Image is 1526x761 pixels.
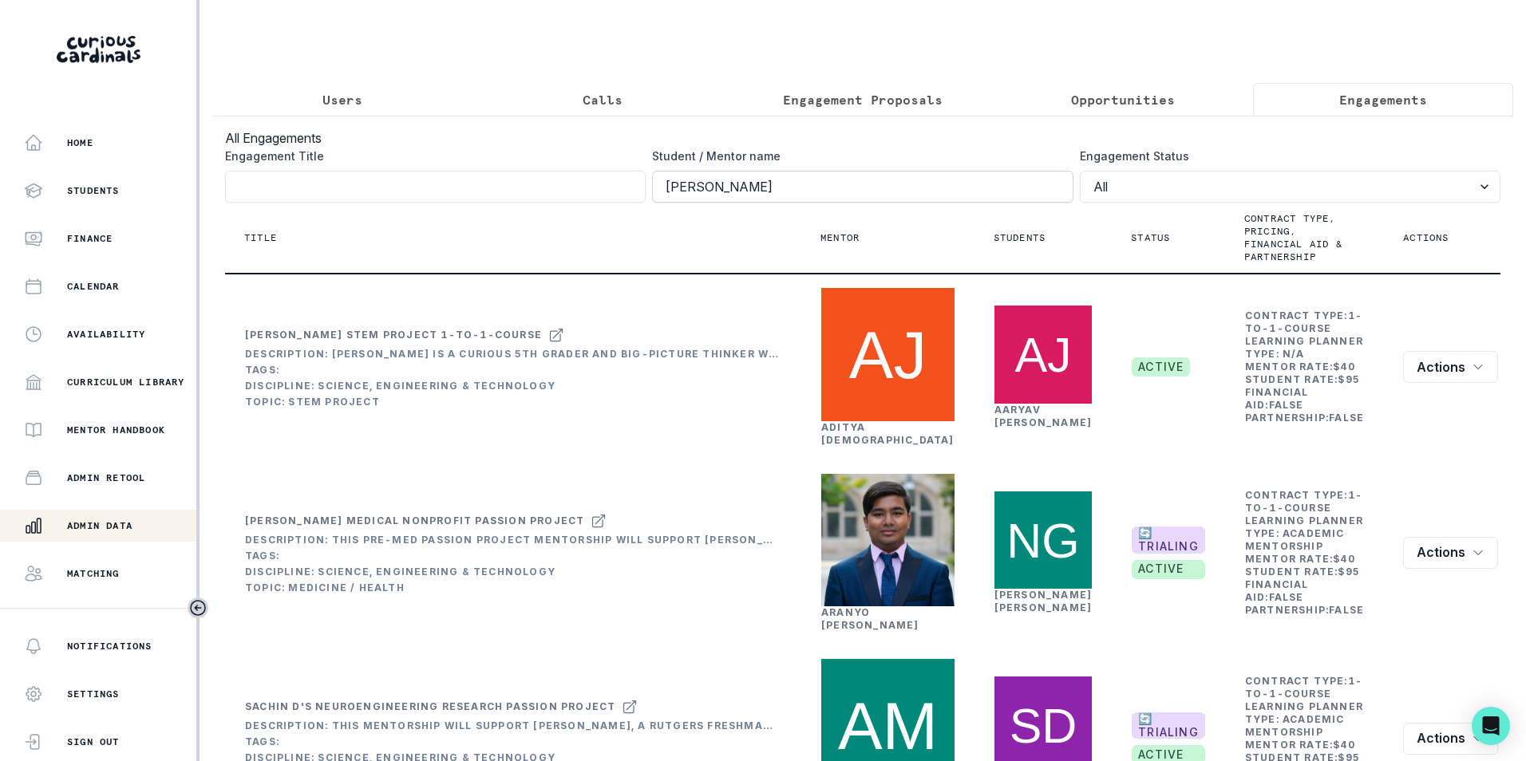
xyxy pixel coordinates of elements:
b: N/A [1283,348,1305,360]
div: Sachin D's Neuroengineering Research Passion Project [245,700,615,713]
span: 🔄 TRIALING [1132,526,1205,554]
p: Opportunities [1071,90,1175,109]
label: Student / Mentor name [652,148,1063,164]
p: Curriculum Library [67,376,185,388]
b: $ 40 [1333,739,1355,751]
p: Admin Data [67,519,132,532]
b: Academic Mentorship [1245,713,1345,738]
button: row menu [1403,723,1498,755]
td: Contract Type: Learning Planner Type: Mentor Rate: Student Rate: Financial Aid: Partnership: [1244,309,1365,425]
p: Users [322,90,362,109]
p: Admin Retool [67,471,145,484]
p: Engagement Proposals [783,90,943,109]
p: Actions [1403,231,1449,244]
a: Aditya [DEMOGRAPHIC_DATA] [821,421,955,446]
div: Tags: [245,735,781,748]
p: Finance [67,232,113,245]
div: Description: This mentorship will support [PERSON_NAME], a Rutgers freshman seeking to transfer t... [245,720,781,732]
a: Aranyo [PERSON_NAME] [821,606,919,631]
b: $ 95 [1338,566,1360,578]
div: Description: [PERSON_NAME] is a curious 5th grader and big-picture thinker who excels at making i... [245,348,781,361]
p: Calls [583,90,623,109]
p: Contract type, pricing, financial aid & partnership [1244,212,1346,263]
div: Description: This Pre-Med Passion Project mentorship will support [PERSON_NAME], a 9th grader, in... [245,534,781,546]
p: Home [67,136,93,149]
b: false [1329,604,1364,616]
img: Curious Cardinals Logo [57,36,140,63]
h3: All Engagements [225,128,1500,148]
label: Engagement Title [225,148,636,164]
b: $ 95 [1338,373,1360,385]
a: [PERSON_NAME] [PERSON_NAME] [994,589,1093,613]
p: Students [994,231,1046,244]
div: Topic: Medicine / Health [245,582,781,594]
p: Sign Out [67,735,120,748]
b: false [1329,412,1364,424]
div: [PERSON_NAME] Medical Nonprofit Passion Project [245,515,584,527]
p: Status [1131,231,1170,244]
p: Engagements [1339,90,1427,109]
b: false [1269,399,1304,411]
button: row menu [1403,537,1498,569]
div: Tags: [245,364,781,377]
b: 1-to-1-course [1245,675,1362,700]
p: Students [67,184,120,197]
td: Contract Type: Learning Planner Type: Mentor Rate: Student Rate: Financial Aid: Partnership: [1244,488,1365,617]
p: Availability [67,328,145,341]
b: 1-to-1-course [1245,489,1362,514]
div: [PERSON_NAME] STEM Project 1-to-1-course [245,329,542,341]
span: 🔄 TRIALING [1132,712,1205,739]
p: Settings [67,688,120,700]
p: Mentor Handbook [67,424,165,436]
p: Title [244,231,277,244]
label: Engagement Status [1080,148,1491,164]
p: Matching [67,567,120,580]
button: Toggle sidebar [188,597,208,618]
b: 1-to-1-course [1245,310,1362,334]
p: Notifications [67,640,152,653]
button: row menu [1403,351,1498,383]
p: Calendar [67,280,120,293]
span: active [1132,357,1190,377]
b: Academic Mentorship [1245,527,1345,552]
b: false [1269,591,1304,603]
div: Tags: [245,550,781,562]
div: Open Intercom Messenger [1472,707,1510,745]
p: Mentor [820,231,860,244]
a: Aaryav [PERSON_NAME] [994,404,1093,428]
b: $ 40 [1333,361,1355,373]
div: Topic: STEM Project [245,396,781,408]
span: active [1132,560,1205,579]
div: Discipline: Science, Engineering & Technology [245,380,781,392]
b: $ 40 [1333,553,1355,565]
div: Discipline: Science, Engineering & Technology [245,566,781,578]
